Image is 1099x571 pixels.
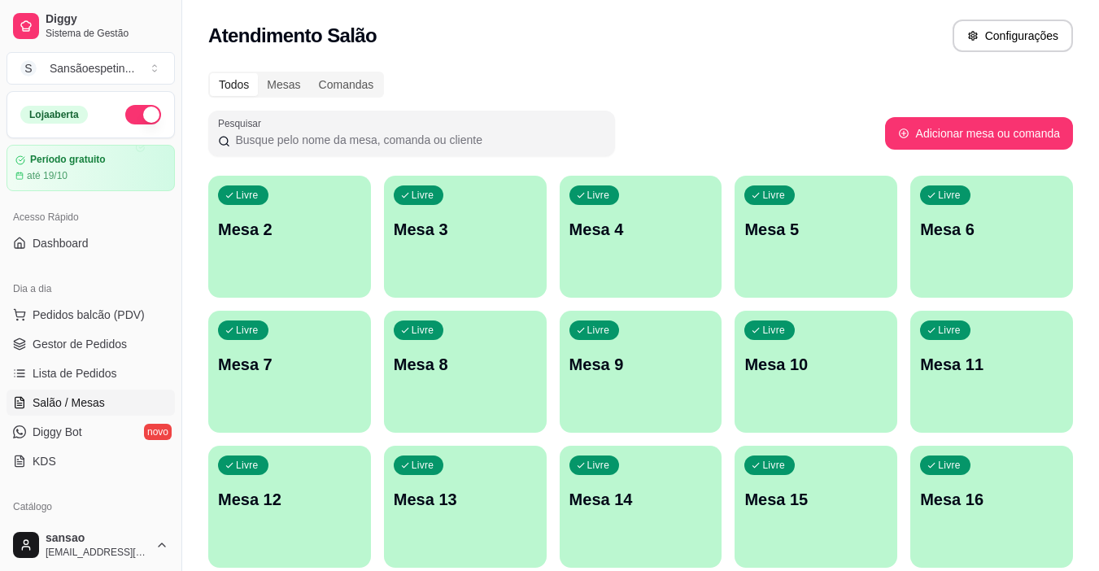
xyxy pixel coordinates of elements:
[218,353,361,376] p: Mesa 7
[7,494,175,520] div: Catálogo
[762,324,785,337] p: Livre
[938,459,961,472] p: Livre
[218,116,267,130] label: Pesquisar
[50,60,134,76] div: Sansãoespetin ...
[560,311,722,433] button: LivreMesa 9
[735,176,897,298] button: LivreMesa 5
[569,488,713,511] p: Mesa 14
[208,176,371,298] button: LivreMesa 2
[210,73,258,96] div: Todos
[310,73,383,96] div: Comandas
[208,446,371,568] button: LivreMesa 12
[938,189,961,202] p: Livre
[744,353,887,376] p: Mesa 10
[384,176,547,298] button: LivreMesa 3
[7,390,175,416] a: Salão / Mesas
[394,218,537,241] p: Mesa 3
[7,204,175,230] div: Acesso Rápido
[33,394,105,411] span: Salão / Mesas
[230,132,605,148] input: Pesquisar
[7,448,175,474] a: KDS
[7,7,175,46] a: DiggySistema de Gestão
[384,311,547,433] button: LivreMesa 8
[33,307,145,323] span: Pedidos balcão (PDV)
[236,324,259,337] p: Livre
[920,488,1063,511] p: Mesa 16
[744,218,887,241] p: Mesa 5
[218,218,361,241] p: Mesa 2
[885,117,1073,150] button: Adicionar mesa ou comanda
[587,324,610,337] p: Livre
[560,176,722,298] button: LivreMesa 4
[920,353,1063,376] p: Mesa 11
[920,218,1063,241] p: Mesa 6
[7,302,175,328] button: Pedidos balcão (PDV)
[938,324,961,337] p: Livre
[412,189,434,202] p: Livre
[910,176,1073,298] button: LivreMesa 6
[762,459,785,472] p: Livre
[236,189,259,202] p: Livre
[7,145,175,191] a: Período gratuitoaté 19/10
[910,446,1073,568] button: LivreMesa 16
[587,189,610,202] p: Livre
[125,105,161,124] button: Alterar Status
[46,27,168,40] span: Sistema de Gestão
[33,453,56,469] span: KDS
[762,189,785,202] p: Livre
[744,488,887,511] p: Mesa 15
[953,20,1073,52] button: Configurações
[33,336,127,352] span: Gestor de Pedidos
[236,459,259,472] p: Livre
[208,311,371,433] button: LivreMesa 7
[7,276,175,302] div: Dia a dia
[910,311,1073,433] button: LivreMesa 11
[384,446,547,568] button: LivreMesa 13
[218,488,361,511] p: Mesa 12
[587,459,610,472] p: Livre
[20,106,88,124] div: Loja aberta
[7,331,175,357] a: Gestor de Pedidos
[735,446,897,568] button: LivreMesa 15
[33,424,82,440] span: Diggy Bot
[7,360,175,386] a: Lista de Pedidos
[27,169,68,182] article: até 19/10
[46,546,149,559] span: [EMAIL_ADDRESS][DOMAIN_NAME]
[7,419,175,445] a: Diggy Botnovo
[412,324,434,337] p: Livre
[569,353,713,376] p: Mesa 9
[46,12,168,27] span: Diggy
[394,488,537,511] p: Mesa 13
[46,531,149,546] span: sansao
[7,230,175,256] a: Dashboard
[412,459,434,472] p: Livre
[560,446,722,568] button: LivreMesa 14
[258,73,309,96] div: Mesas
[735,311,897,433] button: LivreMesa 10
[30,154,106,166] article: Período gratuito
[208,23,377,49] h2: Atendimento Salão
[7,52,175,85] button: Select a team
[394,353,537,376] p: Mesa 8
[20,60,37,76] span: S
[7,525,175,564] button: sansao[EMAIL_ADDRESS][DOMAIN_NAME]
[33,365,117,381] span: Lista de Pedidos
[33,235,89,251] span: Dashboard
[569,218,713,241] p: Mesa 4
